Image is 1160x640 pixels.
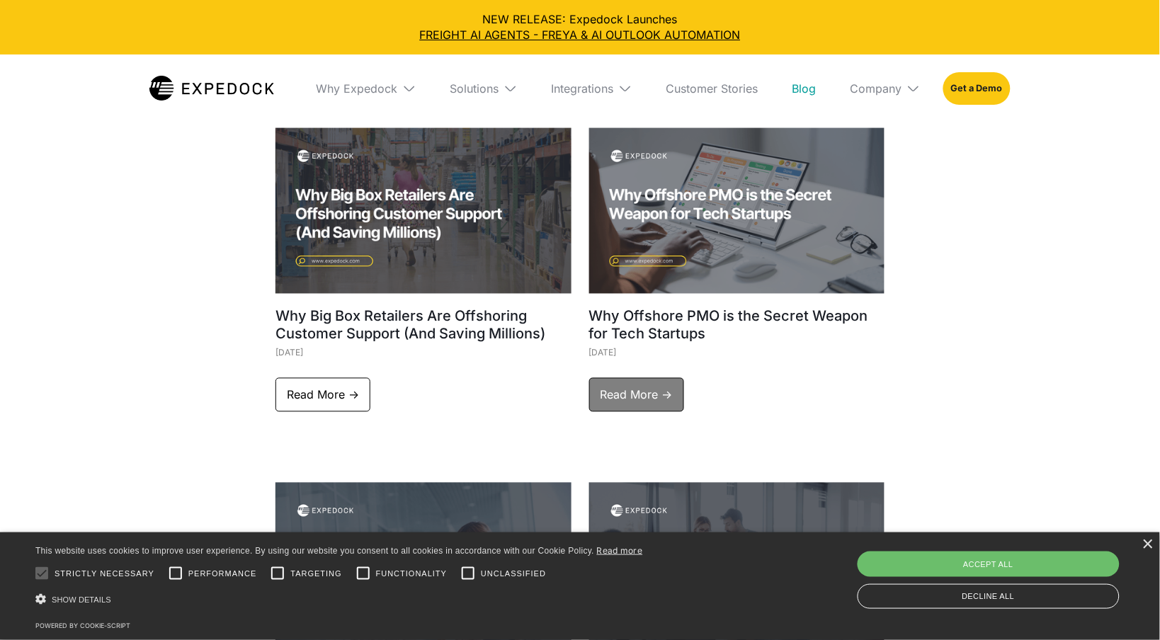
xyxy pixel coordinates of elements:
[275,343,572,363] div: [DATE]
[305,55,428,122] div: Why Expedock
[589,343,885,363] div: [DATE]
[35,546,594,556] span: This website uses cookies to improve user experience. By using our website you consent to all coo...
[317,81,398,96] div: Why Expedock
[839,55,932,122] div: Company
[1089,572,1160,640] iframe: Chat Widget
[655,55,770,122] a: Customer Stories
[188,568,257,580] span: Performance
[552,81,614,96] div: Integrations
[35,622,130,629] a: Powered by cookie-script
[540,55,644,122] div: Integrations
[55,568,154,580] span: Strictly necessary
[11,27,1149,42] a: FREIGHT AI AGENTS - FREYA & AI OUTLOOK AUTOMATION
[290,568,341,580] span: Targeting
[781,55,828,122] a: Blog
[597,545,643,556] a: Read more
[943,72,1011,105] a: Get a Demo
[481,568,546,580] span: Unclassified
[439,55,529,122] div: Solutions
[376,568,447,580] span: Functionality
[11,11,1149,43] div: NEW RELEASE: Expedock Launches
[52,595,111,604] span: Show details
[275,378,370,412] a: Read More ->
[858,552,1120,577] div: Accept all
[589,308,885,343] h1: Why Offshore PMO is the Secret Weapon for Tech Startups
[275,308,572,343] h1: Why Big Box Retailers Are Offshoring Customer Support (And Saving Millions)
[1142,539,1153,550] div: Close
[589,378,684,412] a: Read More ->
[851,81,902,96] div: Company
[450,81,499,96] div: Solutions
[35,590,643,610] div: Show details
[858,584,1120,609] div: Decline all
